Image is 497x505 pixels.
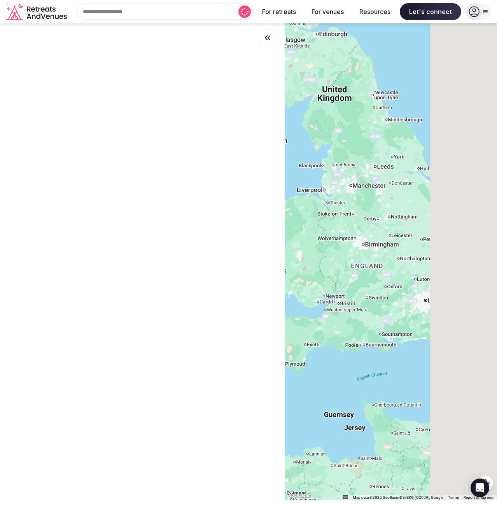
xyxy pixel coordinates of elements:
span: Map data ©2025 GeoBasis-DE/BKG (©2009), Google [353,495,443,500]
button: Resources [353,3,397,20]
a: Terms (opens in new tab) [448,495,459,500]
button: Keyboard shortcuts [343,495,348,499]
div: Open Intercom Messenger [471,479,489,497]
svg: Retreats and Venues company logo [6,3,68,21]
button: Map camera controls [478,475,493,491]
a: Report a map error [464,495,495,500]
a: Visit the homepage [6,3,68,21]
button: For venues [305,3,350,20]
button: For retreats [256,3,302,20]
span: Let's connect [400,3,461,20]
a: Open this area in Google Maps (opens a new window) [287,490,312,500]
img: Google [287,490,312,500]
